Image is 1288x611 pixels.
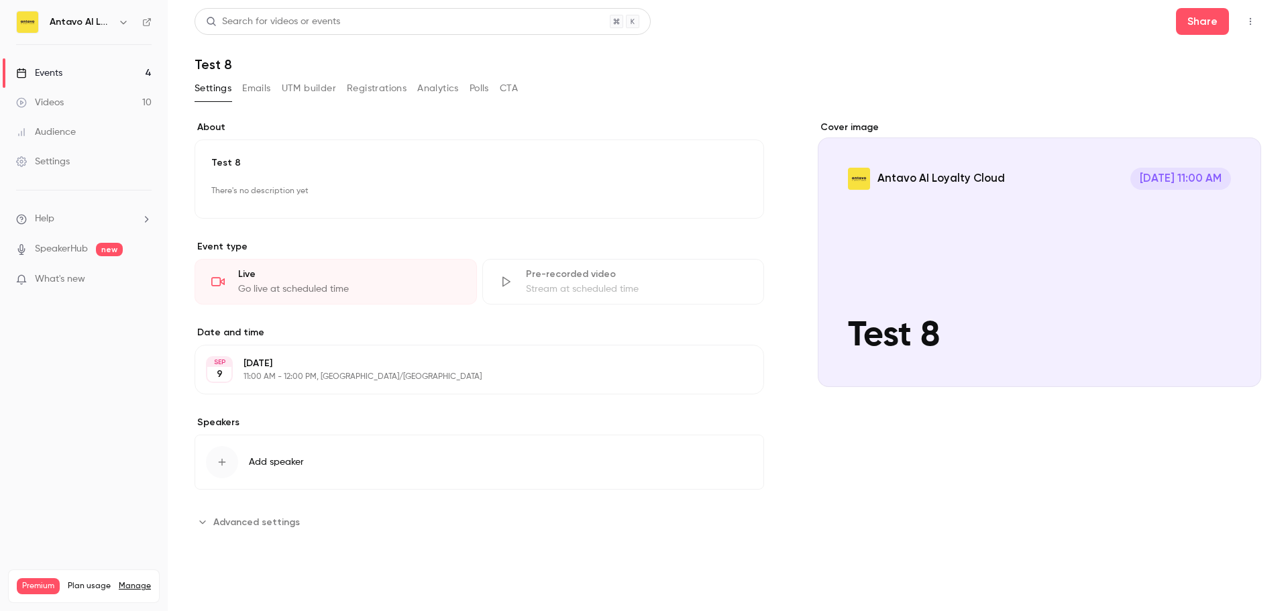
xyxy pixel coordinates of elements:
div: Pre-recorded video [526,268,748,281]
div: LiveGo live at scheduled time [195,259,477,304]
div: Settings [16,155,70,168]
div: Audience [16,125,76,139]
h6: Antavo AI Loyalty Cloud [50,15,113,29]
span: Advanced settings [213,515,300,529]
h1: Test 8 [195,56,1261,72]
label: Speakers [195,416,764,429]
div: Events [16,66,62,80]
span: Add speaker [249,455,304,469]
span: Plan usage [68,581,111,592]
p: There's no description yet [211,180,747,202]
button: UTM builder [282,78,336,99]
div: Go live at scheduled time [238,282,460,296]
span: new [96,243,123,256]
p: [DATE] [244,357,693,370]
div: Pre-recorded videoStream at scheduled time [482,259,765,304]
div: Search for videos or events [206,15,340,29]
div: Videos [16,96,64,109]
button: CTA [500,78,518,99]
label: Date and time [195,326,764,339]
img: Antavo AI Loyalty Cloud [17,11,38,33]
section: Advanced settings [195,511,764,533]
div: Live [238,268,460,281]
button: Analytics [417,78,459,99]
label: Cover image [818,121,1261,134]
div: SEP [207,357,231,367]
p: Event type [195,240,764,254]
section: Cover image [818,121,1261,387]
p: 11:00 AM - 12:00 PM, [GEOGRAPHIC_DATA]/[GEOGRAPHIC_DATA] [244,372,693,382]
span: What's new [35,272,85,286]
button: Registrations [347,78,407,99]
a: Manage [119,581,151,592]
iframe: Noticeable Trigger [136,274,152,286]
label: About [195,121,764,134]
button: Advanced settings [195,511,308,533]
button: Add speaker [195,435,764,490]
button: Settings [195,78,231,99]
a: SpeakerHub [35,242,88,256]
p: Test 8 [211,156,747,170]
button: Emails [242,78,270,99]
span: Help [35,212,54,226]
span: Premium [17,578,60,594]
button: Polls [470,78,489,99]
div: Stream at scheduled time [526,282,748,296]
button: Share [1176,8,1229,35]
p: 9 [217,368,223,381]
li: help-dropdown-opener [16,212,152,226]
